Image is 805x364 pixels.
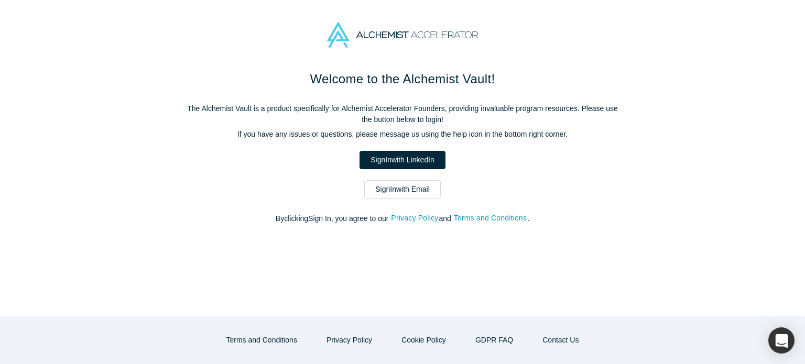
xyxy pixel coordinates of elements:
[464,331,524,349] a: GDPR FAQ
[182,70,623,89] h1: Welcome to the Alchemist Vault!
[390,212,439,224] button: Privacy Policy
[327,22,478,48] img: Alchemist Accelerator Logo
[182,129,623,140] p: If you have any issues or questions, please message us using the help icon in the bottom right co...
[531,331,590,349] button: Contact Us
[316,331,383,349] button: Privacy Policy
[182,213,623,224] p: By clicking Sign In , you agree to our and .
[360,151,445,169] a: SignInwith LinkedIn
[182,103,623,125] p: The Alchemist Vault is a product specifically for Alchemist Accelerator Founders, providing inval...
[364,180,441,198] a: SignInwith Email
[390,331,457,349] button: Cookie Policy
[453,212,528,224] button: Terms and Conditions
[215,331,308,349] button: Terms and Conditions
